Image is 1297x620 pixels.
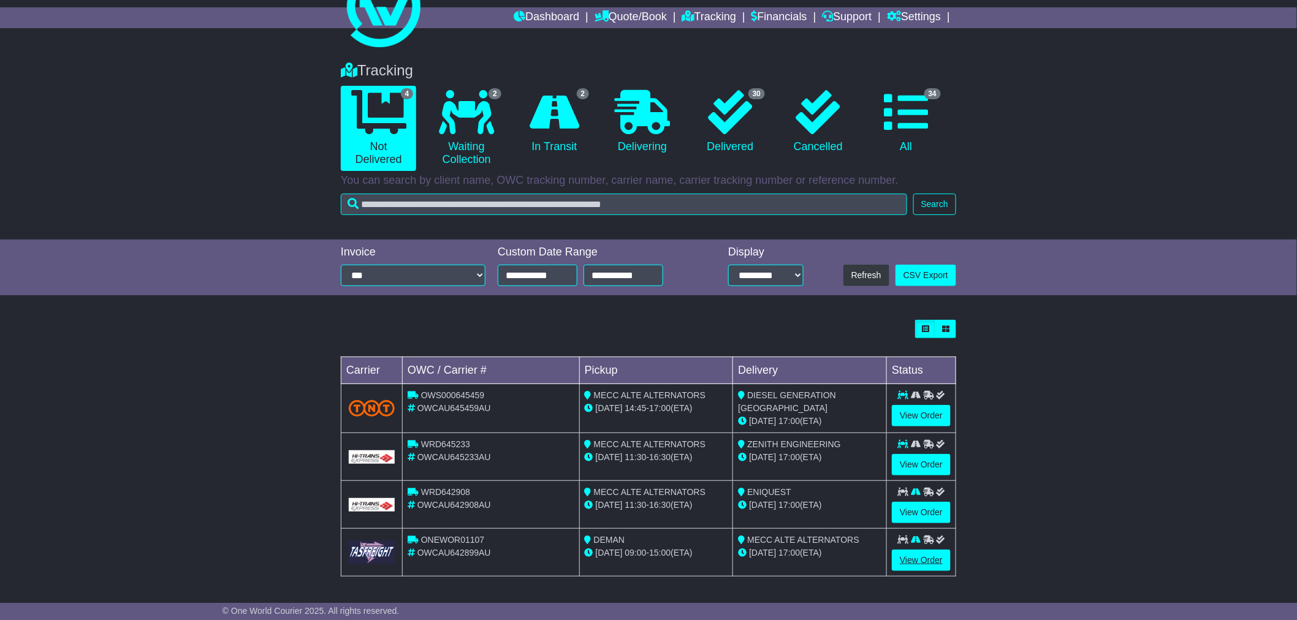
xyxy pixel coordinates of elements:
a: View Order [892,502,951,523]
a: View Order [892,405,951,426]
span: 09:00 [625,548,647,558]
span: 16:30 [649,500,671,510]
a: Dashboard [514,7,579,28]
span: OWCAU642908AU [417,500,491,510]
span: © One World Courier 2025. All rights reserved. [223,606,400,616]
span: [DATE] [749,416,776,426]
span: 11:30 [625,452,647,462]
td: Delivery [733,357,887,384]
a: 2 Waiting Collection [428,86,504,171]
div: (ETA) [738,546,881,559]
a: 30 Delivered [693,86,768,158]
div: (ETA) [738,415,881,428]
div: - (ETA) [585,546,728,559]
span: MECC ALTE ALTERNATORS [747,535,859,545]
td: OWC / Carrier # [403,357,580,384]
div: Custom Date Range [498,246,694,259]
div: Invoice [341,246,485,259]
td: Status [887,357,956,384]
span: MECC ALTE ALTERNATORS [594,487,706,497]
span: 17:00 [649,403,671,413]
span: WRD645233 [421,439,470,449]
span: 17:00 [778,548,800,558]
span: 30 [748,88,765,99]
div: Display [728,246,804,259]
a: Settings [887,7,941,28]
a: Cancelled [780,86,856,158]
span: [DATE] [749,452,776,462]
span: OWCAU642899AU [417,548,491,558]
span: [DATE] [596,548,623,558]
span: 2 [577,88,590,99]
span: OWS000645459 [421,390,485,400]
td: Pickup [579,357,733,384]
span: ONEWOR01107 [421,535,484,545]
span: OWCAU645459AU [417,403,491,413]
td: Carrier [341,357,403,384]
span: ZENITH ENGINEERING [747,439,840,449]
a: View Order [892,454,951,475]
div: - (ETA) [585,451,728,464]
a: View Order [892,550,951,571]
p: You can search by client name, OWC tracking number, carrier name, carrier tracking number or refe... [341,174,956,187]
a: Delivering [604,86,680,158]
a: Financials [751,7,807,28]
span: 17:00 [778,452,800,462]
a: Tracking [682,7,736,28]
a: Support [823,7,872,28]
span: DEMAN [594,535,625,545]
div: Tracking [335,62,962,80]
span: WRD642908 [421,487,470,497]
span: ENIQUEST [747,487,791,497]
div: (ETA) [738,451,881,464]
span: 14:45 [625,403,647,413]
span: 2 [489,88,501,99]
span: [DATE] [596,452,623,462]
span: DIESEL GENERATION [GEOGRAPHIC_DATA] [738,390,836,413]
span: [DATE] [596,500,623,510]
span: 15:00 [649,548,671,558]
span: [DATE] [749,500,776,510]
a: 4 Not Delivered [341,86,416,171]
img: GetCarrierServiceLogo [349,450,395,464]
span: [DATE] [749,548,776,558]
span: 16:30 [649,452,671,462]
span: OWCAU645233AU [417,452,491,462]
a: 2 In Transit [517,86,592,158]
button: Search [913,194,956,215]
span: 34 [924,88,941,99]
span: 17:00 [778,416,800,426]
a: 34 All [869,86,944,158]
img: GetCarrierServiceLogo [349,540,395,564]
img: TNT_Domestic.png [349,400,395,417]
div: - (ETA) [585,499,728,512]
span: MECC ALTE ALTERNATORS [594,390,706,400]
span: 11:30 [625,500,647,510]
div: (ETA) [738,499,881,512]
span: MECC ALTE ALTERNATORS [594,439,706,449]
a: CSV Export [896,265,956,286]
img: GetCarrierServiceLogo [349,498,395,512]
a: Quote/Book [595,7,667,28]
button: Refresh [843,265,889,286]
span: 17:00 [778,500,800,510]
span: [DATE] [596,403,623,413]
span: 4 [401,88,414,99]
div: - (ETA) [585,402,728,415]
